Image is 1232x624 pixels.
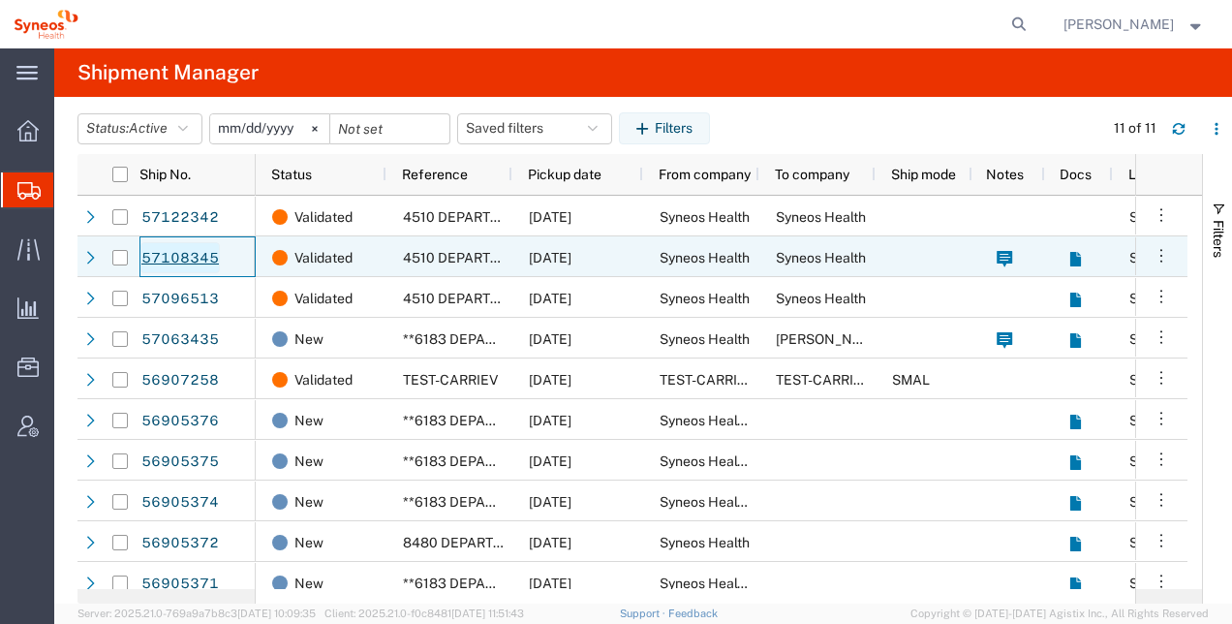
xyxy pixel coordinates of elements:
input: Not set [330,114,449,143]
span: Notes [986,167,1024,182]
a: 56905376 [140,405,220,436]
a: 56905374 [140,486,220,517]
span: From company [659,167,751,182]
span: Pickup date [528,167,601,182]
a: 57108345 [140,242,220,273]
span: Validated [294,197,353,237]
a: Feedback [668,608,718,619]
span: 10/14/2025 [529,291,571,306]
span: 09/22/2025 [529,413,571,428]
span: 09/23/2025 [529,372,571,388]
span: Syneos Health Poland sp. z.o.o [660,576,847,591]
span: Syneos Health Poland sp. z.o.o [660,413,847,428]
span: 09/22/2025 [529,453,571,469]
span: 8480 DEPARTMENTAL EXPENSE [403,535,615,550]
a: 56905375 [140,446,220,477]
span: **6183 DEPARTMENTAL EXPENSE [403,413,624,428]
span: New [294,319,323,359]
span: Syneos Health [660,209,750,225]
a: 57122342 [140,202,220,233]
button: Saved filters [457,113,612,144]
span: To company [775,167,849,182]
span: 10/16/2025 [529,250,571,265]
span: Syneos Health [776,291,866,306]
span: Syneos Health Poland sp. z.o.o [660,494,847,510]
input: Not set [210,114,329,143]
span: **6183 DEPARTMENTAL EXPENSE [403,494,624,510]
span: Validated [294,237,353,278]
a: 56905372 [140,527,220,558]
span: New [294,563,323,604]
span: TEST-CARRIEV [776,372,871,388]
span: Validated [294,359,353,400]
span: Ship mode [891,167,956,182]
span: 4510 DEPARTMENTAL EXPENSE [403,291,612,306]
span: New [294,441,323,482]
span: 10/10/2025 [529,331,571,347]
span: Syneos Health [660,535,750,550]
button: Filters [619,112,710,143]
button: Status:Active [77,113,202,144]
span: 4510 DEPARTMENTAL EXPENSE [403,250,612,265]
span: **6183 DEPARTMENTAL EXPENSE [403,576,624,591]
span: [DATE] 10:09:35 [237,608,316,619]
span: Server: 2025.21.0-769a9a7b8c3 [77,608,316,619]
div: 11 of 11 [1114,118,1156,139]
span: Syneos Health Poland sp. z.o.o [660,453,847,469]
a: 56907258 [140,364,220,395]
span: Ship No. [139,167,191,182]
span: 09/22/2025 [529,576,571,591]
span: Docs [1060,167,1092,182]
span: 09/22/2025 [529,494,571,510]
span: TEST-CARRIEV [403,372,498,388]
span: Reference [402,167,468,182]
span: Validated [294,278,353,319]
span: New [294,522,323,563]
span: New [294,482,323,522]
span: **6183 DEPARTMENTAL EXPENSE [403,331,624,347]
span: Status [271,167,312,182]
span: Copyright © [DATE]-[DATE] Agistix Inc., All Rights Reserved [910,606,1209,622]
h4: Shipment Manager [77,48,259,97]
span: Syneos Health [660,331,750,347]
span: Oksana Tsankova [1063,14,1174,35]
span: SMAL [892,372,930,388]
span: Active [129,120,168,136]
span: Location [1128,167,1183,182]
span: 09/22/2025 [529,535,571,550]
span: 4510 DEPARTMENTAL EXPENSE [403,209,612,225]
a: Support [620,608,668,619]
span: Syneos Health [776,209,866,225]
span: [DATE] 11:51:43 [451,608,524,619]
span: Willis Tower Watson LLC [776,331,1068,347]
a: 57063435 [140,324,220,355]
span: Syneos Health [660,291,750,306]
span: New [294,400,323,441]
a: 57096513 [140,283,220,314]
span: TEST-CARRIEV [660,372,755,388]
span: **6183 DEPARTMENTAL EXPENSE [403,453,624,469]
img: logo [14,10,78,39]
span: 10/16/2025 [529,209,571,225]
a: 56905371 [140,568,220,599]
span: Syneos Health [776,250,866,265]
span: Client: 2025.21.0-f0c8481 [324,608,524,619]
span: Syneos Health [660,250,750,265]
button: [PERSON_NAME] [1063,13,1206,36]
span: Filters [1211,220,1226,258]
